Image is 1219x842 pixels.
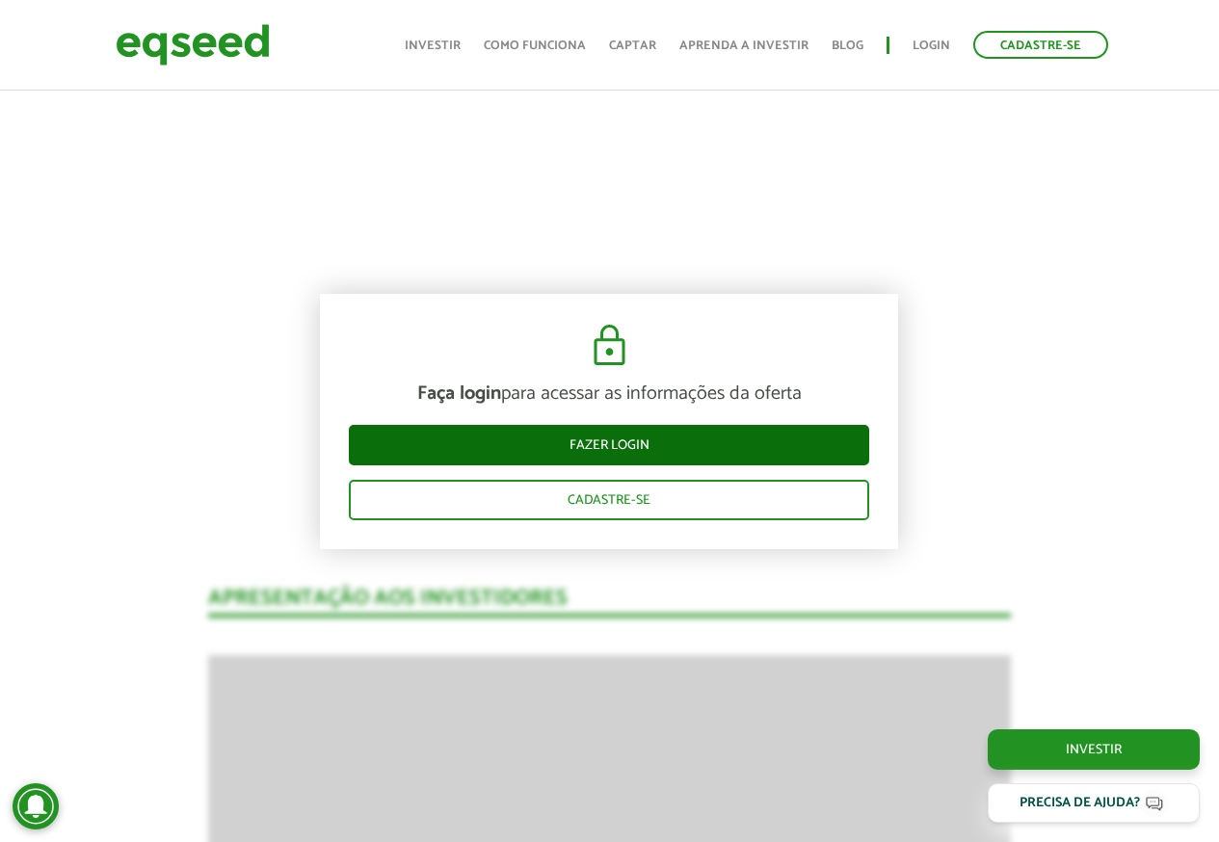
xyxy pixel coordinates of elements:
a: Captar [609,39,656,52]
a: Cadastre-se [973,31,1108,59]
a: Aprenda a investir [679,39,808,52]
a: Investir [405,39,461,52]
a: Como funciona [484,39,586,52]
img: EqSeed [116,19,270,70]
a: Investir [988,729,1200,770]
a: Login [913,39,950,52]
strong: Faça login [417,378,501,409]
img: cadeado.svg [586,323,633,369]
p: para acessar as informações da oferta [349,382,869,406]
a: Fazer login [349,425,869,465]
a: Blog [832,39,863,52]
a: Cadastre-se [349,480,869,520]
